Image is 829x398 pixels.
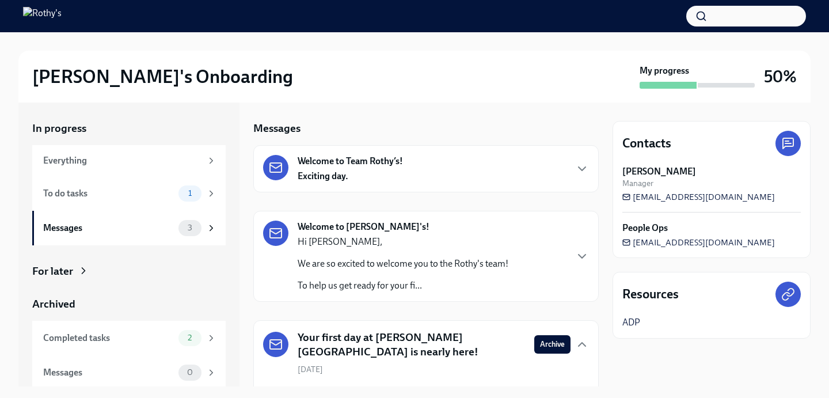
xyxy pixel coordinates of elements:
div: For later [32,264,73,279]
span: 1 [181,189,199,198]
span: [DATE] [298,364,323,375]
strong: People Ops [622,222,668,234]
div: Completed tasks [43,332,174,344]
p: Hi [PERSON_NAME], [298,236,508,248]
a: Everything [32,145,226,176]
div: Messages [43,366,174,379]
button: Archive [534,335,571,354]
strong: Welcome to [PERSON_NAME]'s! [298,221,429,233]
strong: Exciting day. [298,170,348,181]
a: [EMAIL_ADDRESS][DOMAIN_NAME] [622,191,775,203]
h4: Resources [622,286,679,303]
p: To help us get ready for your fi... [298,279,508,292]
p: We are so excited to welcome you to the Rothy's team! [298,257,508,270]
a: [EMAIL_ADDRESS][DOMAIN_NAME] [622,237,775,248]
strong: [PERSON_NAME] [622,165,696,178]
a: In progress [32,121,226,136]
h4: Contacts [622,135,671,152]
span: Manager [622,178,653,189]
span: 2 [181,333,199,342]
a: Completed tasks2 [32,321,226,355]
a: To do tasks1 [32,176,226,211]
a: ADP [622,316,640,329]
span: 3 [181,223,199,232]
img: Rothy's [23,7,62,25]
a: Archived [32,297,226,312]
p: Hi [PERSON_NAME], [298,384,571,397]
strong: My progress [640,65,689,77]
h5: Your first day at [PERSON_NAME][GEOGRAPHIC_DATA] is nearly here! [298,330,525,359]
strong: Welcome to Team Rothy’s! [298,155,403,168]
a: Messages3 [32,211,226,245]
h2: [PERSON_NAME]'s Onboarding [32,65,293,88]
h3: 50% [764,66,797,87]
span: 0 [180,368,200,377]
a: Messages0 [32,355,226,390]
span: Archive [540,339,565,350]
a: For later [32,264,226,279]
h5: Messages [253,121,301,136]
div: To do tasks [43,187,174,200]
div: Messages [43,222,174,234]
div: Everything [43,154,201,167]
